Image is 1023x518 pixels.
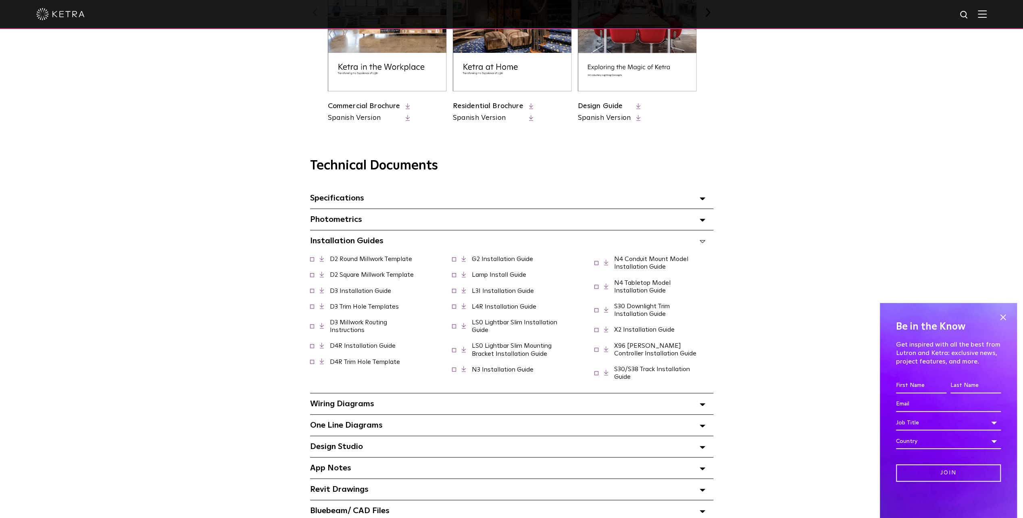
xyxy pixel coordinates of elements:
[896,378,946,393] input: First Name
[310,485,369,493] span: Revit Drawings
[330,288,391,294] a: D3 Installation Guide
[614,303,670,317] a: S30 Downlight Trim Installation Guide
[472,343,552,357] a: LS0 Lightbar Slim Mounting Bracket Installation Guide
[950,378,1001,393] input: Last Name
[578,102,623,110] a: Design Guide
[310,237,383,245] span: Installation Guides
[330,359,400,365] a: D4R Trim Hole Template
[472,272,526,278] a: Lamp Install Guide
[614,256,688,270] a: N4 Conduit Mount Model Installation Guide
[896,319,1001,334] h4: Be in the Know
[36,8,85,20] img: ketra-logo-2019-white
[328,113,400,123] a: Spanish Version
[978,10,987,18] img: Hamburger%20Nav.svg
[472,303,536,310] a: L4R Installation Guide
[330,272,414,278] a: D2 Square Millwork Template
[472,288,534,294] a: L3I Installation Guide
[310,507,390,515] span: Bluebeam/ CAD Files
[310,443,363,451] span: Design Studio
[310,215,362,223] span: Photometrics
[896,397,1001,412] input: Email
[310,158,713,173] h3: Technical Documents
[310,421,383,429] span: One Line Diagrams
[330,303,399,310] a: D3 Trim Hole Templates
[472,366,533,373] a: N3 Installation Guide
[310,400,374,408] span: Wiring Diagrams
[310,464,351,472] span: App Notes
[578,113,631,123] a: Spanish Version
[310,194,364,202] span: Specifications
[896,464,1001,482] input: Join
[614,343,696,357] a: X96 [PERSON_NAME] Controller Installation Guide
[330,319,387,333] a: D3 Millwork Routing Instructions
[472,256,533,262] a: G2 Installation Guide
[614,280,671,294] a: N4 Tabletop Model Installation Guide
[896,434,1001,449] div: Country
[328,102,400,110] a: Commercial Brochure
[330,343,396,349] a: D4R Installation Guide
[896,340,1001,366] p: Get inspired with all the best from Lutron and Ketra: exclusive news, project features, and more.
[614,326,675,333] a: X2 Installation Guide
[896,415,1001,430] div: Job Title
[330,256,412,262] a: D2 Round Millwork Template
[472,319,557,333] a: LS0 Lightbar Slim Installation Guide
[614,366,690,380] a: S30/S38 Track Installation Guide
[453,102,523,110] a: Residential Brochure
[959,10,969,20] img: search icon
[453,113,523,123] a: Spanish Version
